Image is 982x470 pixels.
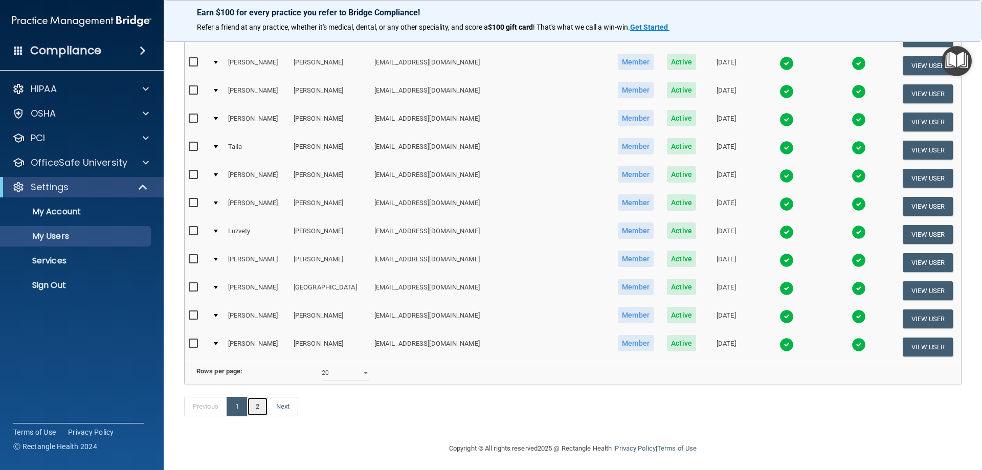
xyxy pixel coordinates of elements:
[630,23,669,31] a: Get Started
[618,194,654,211] span: Member
[289,192,370,220] td: [PERSON_NAME]
[224,108,289,136] td: [PERSON_NAME]
[667,335,696,351] span: Active
[31,83,57,95] p: HIPAA
[667,307,696,323] span: Active
[667,251,696,267] span: Active
[779,225,794,239] img: tick.e7d51cea.svg
[852,197,866,211] img: tick.e7d51cea.svg
[224,249,289,277] td: [PERSON_NAME]
[30,43,101,58] h4: Compliance
[31,132,45,144] p: PCI
[703,277,750,305] td: [DATE]
[779,253,794,267] img: tick.e7d51cea.svg
[370,192,611,220] td: [EMAIL_ADDRESS][DOMAIN_NAME]
[267,397,298,416] a: Next
[289,305,370,333] td: [PERSON_NAME]
[852,281,866,296] img: tick.e7d51cea.svg
[942,46,972,76] button: Open Resource Center
[7,207,146,217] p: My Account
[657,444,697,452] a: Terms of Use
[289,136,370,164] td: [PERSON_NAME]
[196,367,242,375] b: Rows per page:
[852,309,866,324] img: tick.e7d51cea.svg
[370,277,611,305] td: [EMAIL_ADDRESS][DOMAIN_NAME]
[224,220,289,249] td: Luzvety
[370,333,611,361] td: [EMAIL_ADDRESS][DOMAIN_NAME]
[224,305,289,333] td: [PERSON_NAME]
[12,83,149,95] a: HIPAA
[779,84,794,99] img: tick.e7d51cea.svg
[667,222,696,239] span: Active
[12,107,149,120] a: OSHA
[618,307,654,323] span: Member
[618,166,654,183] span: Member
[370,305,611,333] td: [EMAIL_ADDRESS][DOMAIN_NAME]
[224,277,289,305] td: [PERSON_NAME]
[852,338,866,352] img: tick.e7d51cea.svg
[618,138,654,154] span: Member
[68,427,114,437] a: Privacy Policy
[184,397,227,416] a: Previous
[852,113,866,127] img: tick.e7d51cea.svg
[852,225,866,239] img: tick.e7d51cea.svg
[779,56,794,71] img: tick.e7d51cea.svg
[370,220,611,249] td: [EMAIL_ADDRESS][DOMAIN_NAME]
[289,249,370,277] td: [PERSON_NAME]
[779,197,794,211] img: tick.e7d51cea.svg
[903,197,953,216] button: View User
[703,333,750,361] td: [DATE]
[227,397,248,416] a: 1
[289,220,370,249] td: [PERSON_NAME]
[618,279,654,295] span: Member
[667,54,696,70] span: Active
[667,138,696,154] span: Active
[618,251,654,267] span: Member
[13,441,97,452] span: Ⓒ Rectangle Health 2024
[618,222,654,239] span: Member
[903,141,953,160] button: View User
[370,249,611,277] td: [EMAIL_ADDRESS][DOMAIN_NAME]
[31,156,127,169] p: OfficeSafe University
[852,56,866,71] img: tick.e7d51cea.svg
[703,108,750,136] td: [DATE]
[618,335,654,351] span: Member
[12,181,148,193] a: Settings
[630,23,668,31] strong: Get Started
[703,80,750,108] td: [DATE]
[903,84,953,103] button: View User
[667,82,696,98] span: Active
[289,108,370,136] td: [PERSON_NAME]
[289,80,370,108] td: [PERSON_NAME]
[667,279,696,295] span: Active
[852,141,866,155] img: tick.e7d51cea.svg
[618,110,654,126] span: Member
[13,427,56,437] a: Terms of Use
[31,181,69,193] p: Settings
[779,338,794,352] img: tick.e7d51cea.svg
[779,141,794,155] img: tick.e7d51cea.svg
[667,194,696,211] span: Active
[7,231,146,241] p: My Users
[289,164,370,192] td: [PERSON_NAME]
[903,253,953,272] button: View User
[903,113,953,131] button: View User
[12,132,149,144] a: PCI
[852,253,866,267] img: tick.e7d51cea.svg
[12,156,149,169] a: OfficeSafe University
[197,23,488,31] span: Refer a friend at any practice, whether it's medical, dental, or any other speciality, and score a
[667,166,696,183] span: Active
[703,192,750,220] td: [DATE]
[224,136,289,164] td: Talia
[903,281,953,300] button: View User
[615,444,655,452] a: Privacy Policy
[7,256,146,266] p: Services
[903,169,953,188] button: View User
[289,277,370,305] td: [GEOGRAPHIC_DATA]
[31,107,56,120] p: OSHA
[370,80,611,108] td: [EMAIL_ADDRESS][DOMAIN_NAME]
[289,52,370,80] td: [PERSON_NAME]
[533,23,630,31] span: ! That's what we call a win-win.
[370,52,611,80] td: [EMAIL_ADDRESS][DOMAIN_NAME]
[7,280,146,290] p: Sign Out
